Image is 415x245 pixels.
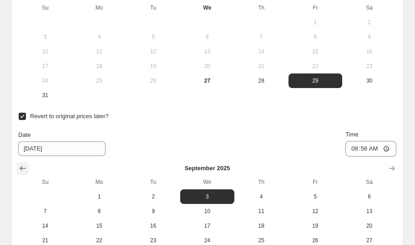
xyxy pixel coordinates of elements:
button: Sunday August 10 2025 [18,44,72,59]
span: 8 [76,208,123,215]
button: Thursday September 11 2025 [234,204,288,219]
th: Sunday [18,175,72,189]
span: 26 [292,237,339,244]
th: Monday [72,175,127,189]
span: 9 [130,208,177,215]
span: 16 [346,48,393,55]
span: 19 [292,222,339,229]
span: Su [22,4,69,11]
span: 31 [22,92,69,99]
span: 12 [292,208,339,215]
span: 18 [76,63,123,70]
span: 22 [76,237,123,244]
th: Thursday [234,175,288,189]
button: Monday September 8 2025 [72,204,127,219]
span: Sa [346,4,393,11]
button: Tuesday September 2 2025 [126,189,180,204]
span: 15 [76,222,123,229]
button: Friday August 22 2025 [288,59,343,73]
button: Today Wednesday August 27 2025 [180,73,234,88]
th: Saturday [342,0,396,15]
th: Wednesday [180,175,234,189]
button: Friday September 12 2025 [288,204,343,219]
span: 7 [22,208,69,215]
button: Thursday August 7 2025 [234,30,288,44]
th: Saturday [342,175,396,189]
th: Sunday [18,0,72,15]
button: Wednesday September 17 2025 [180,219,234,233]
button: Sunday September 14 2025 [18,219,72,233]
button: Saturday September 20 2025 [342,219,396,233]
button: Saturday August 2 2025 [342,15,396,30]
button: Tuesday September 16 2025 [126,219,180,233]
span: Fr [292,178,339,186]
button: Friday August 29 2025 [288,73,343,88]
button: Sunday August 24 2025 [18,73,72,88]
span: 22 [292,63,339,70]
span: 3 [184,193,231,200]
th: Tuesday [126,0,180,15]
span: 8 [292,33,339,41]
span: 27 [346,237,393,244]
button: Thursday August 14 2025 [234,44,288,59]
button: Monday August 25 2025 [72,73,127,88]
span: We [184,4,231,11]
span: Sa [346,178,393,186]
span: 7 [238,33,285,41]
span: Mo [76,4,123,11]
button: Saturday September 13 2025 [342,204,396,219]
button: Saturday August 23 2025 [342,59,396,73]
span: 3 [22,33,69,41]
span: 4 [238,193,285,200]
button: Wednesday August 13 2025 [180,44,234,59]
button: Friday August 8 2025 [288,30,343,44]
button: Thursday September 4 2025 [234,189,288,204]
span: 10 [22,48,69,55]
th: Monday [72,0,127,15]
th: Wednesday [180,0,234,15]
button: Sunday August 3 2025 [18,30,72,44]
span: 1 [292,19,339,26]
span: 23 [346,63,393,70]
span: Tu [130,4,177,11]
th: Friday [288,175,343,189]
button: Friday September 5 2025 [288,189,343,204]
span: 24 [184,237,231,244]
span: 15 [292,48,339,55]
input: 8/27/2025 [18,141,106,156]
th: Tuesday [126,175,180,189]
button: Saturday August 16 2025 [342,44,396,59]
button: Sunday August 17 2025 [18,59,72,73]
span: 24 [22,77,69,84]
button: Thursday August 21 2025 [234,59,288,73]
span: 21 [22,237,69,244]
button: Wednesday August 6 2025 [180,30,234,44]
span: 18 [238,222,285,229]
span: 27 [184,77,231,84]
span: 2 [346,19,393,26]
span: We [184,178,231,186]
span: 10 [184,208,231,215]
button: Tuesday September 9 2025 [126,204,180,219]
span: 28 [238,77,285,84]
button: Sunday August 31 2025 [18,88,72,103]
button: Thursday August 28 2025 [234,73,288,88]
button: Wednesday September 3 2025 [180,189,234,204]
span: 29 [292,77,339,84]
button: Tuesday August 26 2025 [126,73,180,88]
span: 17 [184,222,231,229]
button: Wednesday September 10 2025 [180,204,234,219]
button: Monday September 15 2025 [72,219,127,233]
span: 20 [346,222,393,229]
span: Fr [292,4,339,11]
button: Monday August 4 2025 [72,30,127,44]
span: 11 [238,208,285,215]
button: Friday September 19 2025 [288,219,343,233]
span: 26 [130,77,177,84]
span: 23 [130,237,177,244]
span: 1 [76,193,123,200]
button: Tuesday August 19 2025 [126,59,180,73]
button: Sunday September 7 2025 [18,204,72,219]
th: Friday [288,0,343,15]
span: 4 [76,33,123,41]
